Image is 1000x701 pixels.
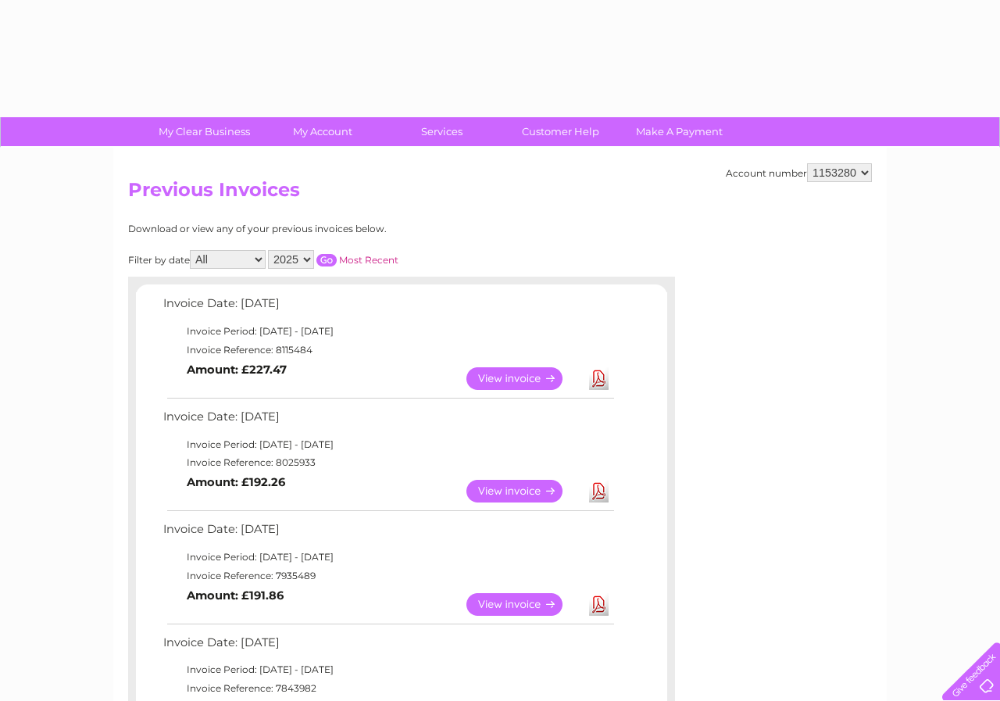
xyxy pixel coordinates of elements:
a: Download [589,593,609,616]
a: Download [589,367,609,390]
div: Filter by date [128,250,538,269]
td: Invoice Reference: 7935489 [159,567,616,585]
td: Invoice Period: [DATE] - [DATE] [159,435,616,454]
div: Account number [726,163,872,182]
a: Services [377,117,506,146]
td: Invoice Date: [DATE] [159,406,616,435]
td: Invoice Date: [DATE] [159,519,616,548]
a: Customer Help [496,117,625,146]
a: View [466,593,581,616]
td: Invoice Period: [DATE] - [DATE] [159,660,616,679]
b: Amount: £227.47 [187,363,287,377]
a: Make A Payment [615,117,744,146]
b: Amount: £192.26 [187,475,285,489]
h2: Previous Invoices [128,179,872,209]
td: Invoice Reference: 8025933 [159,453,616,472]
a: View [466,367,581,390]
a: View [466,480,581,503]
td: Invoice Period: [DATE] - [DATE] [159,322,616,341]
td: Invoice Period: [DATE] - [DATE] [159,548,616,567]
a: Download [589,480,609,503]
a: My Account [259,117,387,146]
td: Invoice Date: [DATE] [159,293,616,322]
a: My Clear Business [140,117,269,146]
td: Invoice Reference: 8115484 [159,341,616,359]
td: Invoice Reference: 7843982 [159,679,616,698]
a: Most Recent [339,254,398,266]
b: Amount: £191.86 [187,588,284,603]
td: Invoice Date: [DATE] [159,632,616,661]
div: Download or view any of your previous invoices below. [128,224,538,234]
